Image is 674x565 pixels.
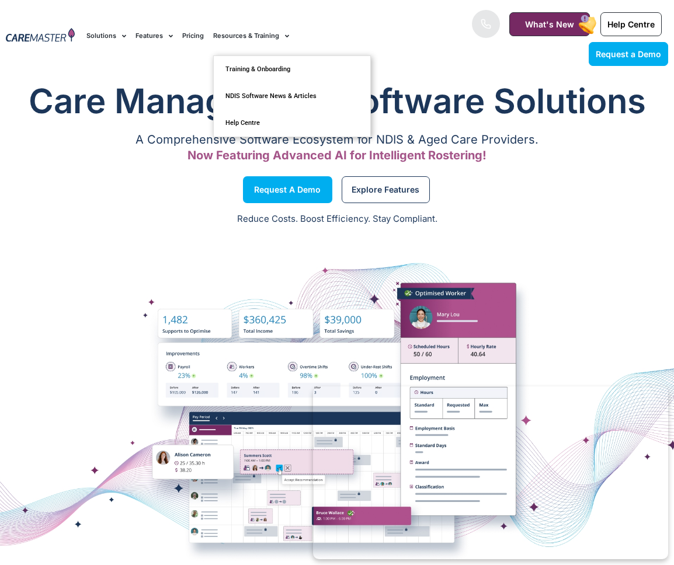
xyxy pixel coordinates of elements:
[182,16,204,55] a: Pricing
[525,19,574,29] span: What's New
[86,16,126,55] a: Solutions
[352,187,419,193] span: Explore Features
[213,16,289,55] a: Resources & Training
[7,212,667,226] p: Reduce Costs. Boost Efficiency. Stay Compliant.
[254,187,321,193] span: Request a Demo
[600,12,662,36] a: Help Centre
[509,12,590,36] a: What's New
[342,176,430,203] a: Explore Features
[6,28,75,43] img: CareMaster Logo
[6,136,668,144] p: A Comprehensive Software Ecosystem for NDIS & Aged Care Providers.
[214,110,370,137] a: Help Centre
[243,176,332,203] a: Request a Demo
[589,42,668,66] a: Request a Demo
[214,56,370,83] a: Training & Onboarding
[213,55,371,137] ul: Resources & Training
[214,83,370,110] a: NDIS Software News & Articles
[6,78,668,124] h1: Care Management Software Solutions
[86,16,430,55] nav: Menu
[596,49,661,59] span: Request a Demo
[187,148,487,162] span: Now Featuring Advanced AI for Intelligent Rostering!
[607,19,655,29] span: Help Centre
[313,386,668,559] iframe: Popup CTA
[136,16,173,55] a: Features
